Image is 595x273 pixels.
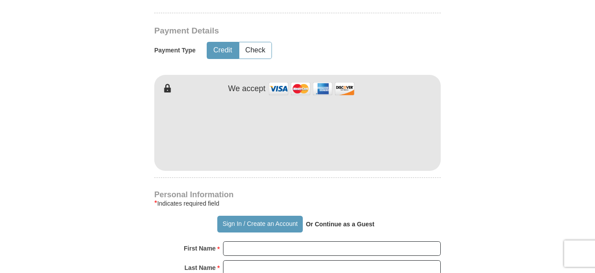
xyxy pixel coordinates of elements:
[306,221,375,228] strong: Or Continue as a Guest
[154,191,441,198] h4: Personal Information
[207,42,238,59] button: Credit
[154,26,379,36] h3: Payment Details
[228,84,266,94] h4: We accept
[268,79,356,98] img: credit cards accepted
[217,216,302,232] button: Sign In / Create an Account
[184,242,216,255] strong: First Name
[154,198,441,209] div: Indicates required field
[154,47,196,54] h5: Payment Type
[239,42,271,59] button: Check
